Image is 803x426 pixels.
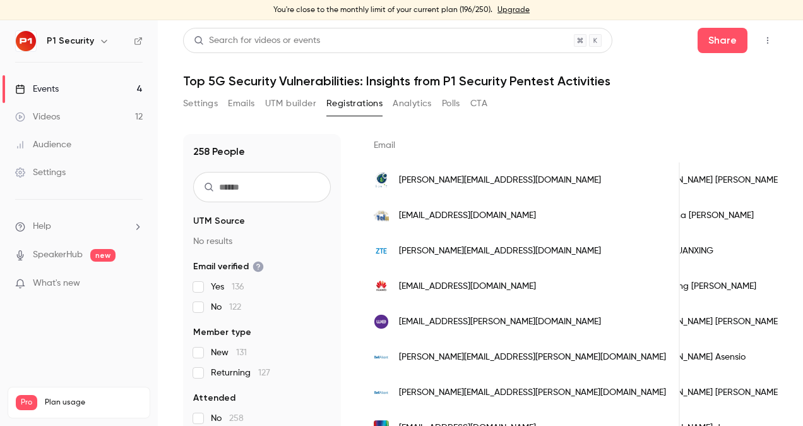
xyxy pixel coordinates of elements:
button: UTM builder [265,94,316,114]
button: Share [698,28,747,53]
span: [PERSON_NAME][EMAIL_ADDRESS][PERSON_NAME][DOMAIN_NAME] [399,386,666,399]
button: Emails [228,94,254,114]
span: [EMAIL_ADDRESS][PERSON_NAME][DOMAIN_NAME] [399,315,601,329]
span: Help [33,220,51,233]
span: New [211,346,247,359]
span: [PERSON_NAME][EMAIL_ADDRESS][DOMAIN_NAME] [399,245,601,258]
li: help-dropdown-opener [15,220,143,233]
div: Settings [15,166,66,179]
span: No [211,301,241,313]
a: SpeakerHub [33,248,83,262]
span: 127 [258,368,270,377]
span: Email verified [193,260,264,273]
div: Videos [15,111,60,123]
img: huawei.com [374,279,389,294]
img: bell.ca [374,385,389,400]
span: 122 [229,303,241,312]
div: Events [15,83,59,95]
button: Registrations [326,94,383,114]
span: 136 [232,283,244,291]
button: Analytics [393,94,432,114]
span: [EMAIL_ADDRESS][DOMAIN_NAME] [399,280,536,293]
img: zte.com.cn [374,243,389,259]
img: bell.ca [374,350,389,365]
span: new [90,249,116,262]
span: [PERSON_NAME][EMAIL_ADDRESS][PERSON_NAME][DOMAIN_NAME] [399,351,666,364]
span: UTM Source [193,215,245,228]
h1: 258 People [193,144,245,159]
span: [PERSON_NAME][EMAIL_ADDRESS][DOMAIN_NAME] [399,174,601,187]
span: What's new [33,277,80,290]
button: Settings [183,94,218,114]
span: Plan usage [45,398,142,408]
span: 131 [236,348,247,357]
h1: Top 5G Security Vulnerabilities: Insights from P1 Security Pentest Activities [183,73,778,88]
span: No [211,412,244,425]
span: Attended [193,392,235,405]
span: Yes [211,281,244,293]
span: [EMAIL_ADDRESS][DOMAIN_NAME] [399,209,536,222]
span: Returning [211,367,270,379]
span: Email [374,141,395,150]
img: te.eg [374,314,389,329]
p: No results [193,235,331,248]
span: 258 [229,414,244,423]
div: Audience [15,138,71,151]
img: telnetbusiness.co.zw [374,208,389,223]
h6: P1 Security [47,35,94,47]
img: eongulf.com [374,172,389,188]
span: Pro [16,395,37,410]
button: CTA [470,94,487,114]
a: Upgrade [497,5,530,15]
button: Polls [442,94,460,114]
div: Search for videos or events [194,34,320,47]
img: P1 Security [16,31,36,51]
span: Member type [193,326,251,339]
